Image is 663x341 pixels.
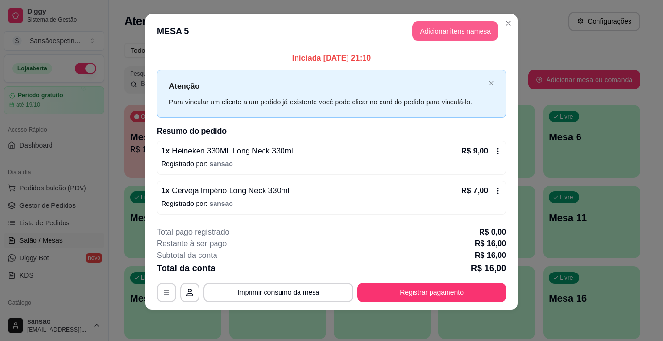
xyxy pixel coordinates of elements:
[161,159,502,169] p: Registrado por:
[157,250,217,261] p: Subtotal da conta
[500,16,516,31] button: Close
[157,238,227,250] p: Restante à ser pago
[161,199,502,208] p: Registrado por:
[210,160,233,168] span: sansao
[203,283,353,302] button: Imprimir consumo da mesa
[461,145,488,157] p: R$ 9,00
[161,185,289,197] p: 1 x
[145,14,518,49] header: MESA 5
[475,250,506,261] p: R$ 16,00
[157,125,506,137] h2: Resumo do pedido
[161,145,293,157] p: 1 x
[357,283,506,302] button: Registrar pagamento
[412,21,498,41] button: Adicionar itens namesa
[157,226,229,238] p: Total pago registrado
[157,261,215,275] p: Total da conta
[471,261,506,275] p: R$ 16,00
[169,97,484,107] div: Para vincular um cliente a um pedido já existente você pode clicar no card do pedido para vinculá...
[210,200,233,207] span: sansao
[479,226,506,238] p: R$ 0,00
[157,52,506,64] p: Iniciada [DATE] 21:10
[461,185,488,197] p: R$ 7,00
[475,238,506,250] p: R$ 16,00
[170,187,289,195] span: Cerveja Império Long Neck 330ml
[169,80,484,92] p: Atenção
[488,80,494,86] button: close
[170,147,293,155] span: Heineken 330ML Long Neck 330ml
